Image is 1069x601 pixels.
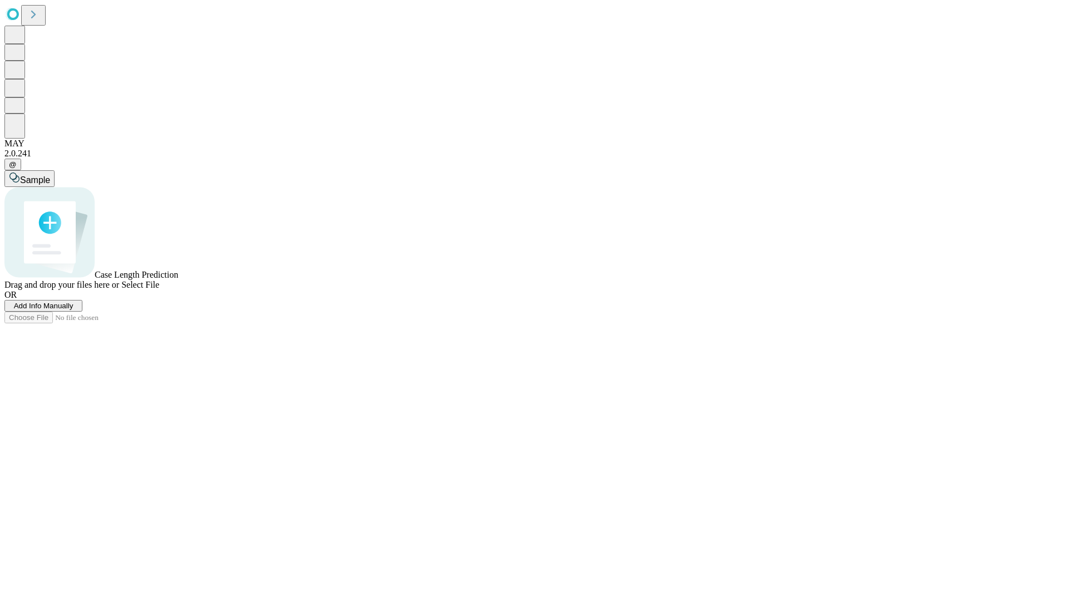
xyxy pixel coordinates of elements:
span: @ [9,160,17,169]
span: Case Length Prediction [95,270,178,279]
button: Add Info Manually [4,300,82,312]
div: 2.0.241 [4,149,1065,159]
span: Sample [20,175,50,185]
span: Drag and drop your files here or [4,280,119,289]
button: Sample [4,170,55,187]
span: Select File [121,280,159,289]
button: @ [4,159,21,170]
div: MAY [4,139,1065,149]
span: OR [4,290,17,299]
span: Add Info Manually [14,302,73,310]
